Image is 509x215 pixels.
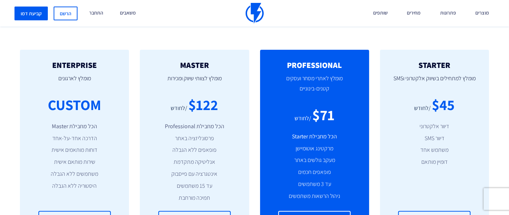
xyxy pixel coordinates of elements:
a: קביעת דמו [14,7,48,20]
li: מעקב גולשים באתר [271,156,358,165]
li: הכל מחבילת Master [31,122,118,131]
li: משתמש אחד [391,146,478,154]
h2: ENTERPRISE [31,61,118,69]
a: הרשם [54,7,78,20]
div: /לחודש [414,104,431,113]
li: ניהול הרשאות משתמשים [271,192,358,200]
div: $71 [312,105,334,125]
h2: STARTER [391,61,478,69]
li: היסטוריה ללא הגבלה [31,182,118,190]
li: דוחות מותאמים אישית [31,146,118,154]
div: $45 [432,94,455,115]
li: דומיין מותאם [391,158,478,166]
li: הכל מחבילת Starter [271,133,358,141]
li: דיוור אלקטרוני [391,122,478,131]
li: שירות מותאם אישית [31,158,118,166]
li: הכל מחבילת Professional [151,122,238,131]
p: מומלץ למתחילים בשיווק אלקטרוני וSMS [391,70,478,94]
li: מרקטינג אוטומיישן [271,145,358,153]
p: מומלץ לצוותי שיווק ומכירות [151,70,238,94]
h2: MASTER [151,61,238,69]
h2: PROFESSIONAL [271,61,358,69]
li: תמיכה מורחבת [151,194,238,202]
div: CUSTOM [48,94,101,115]
li: דיוור SMS [391,134,478,143]
li: פרסונליזציה באתר [151,134,238,143]
li: עד 15 משתמשים [151,182,238,190]
li: הדרכה אחד-על-אחד [31,134,118,143]
div: /לחודש [295,114,311,123]
li: אינטגרציה עם פייסבוק [151,170,238,178]
li: אנליטיקה מתקדמת [151,158,238,166]
li: עד 3 משתמשים [271,180,358,188]
div: $122 [188,94,218,115]
p: מומלץ לארגונים [31,70,118,94]
p: מומלץ לאתרי מסחר ועסקים קטנים-בינוניים [271,70,358,105]
li: פופאפים חכמים [271,168,358,177]
div: /לחודש [171,104,187,113]
li: משתמשים ללא הגבלה [31,170,118,178]
li: פופאפים ללא הגבלה [151,146,238,154]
